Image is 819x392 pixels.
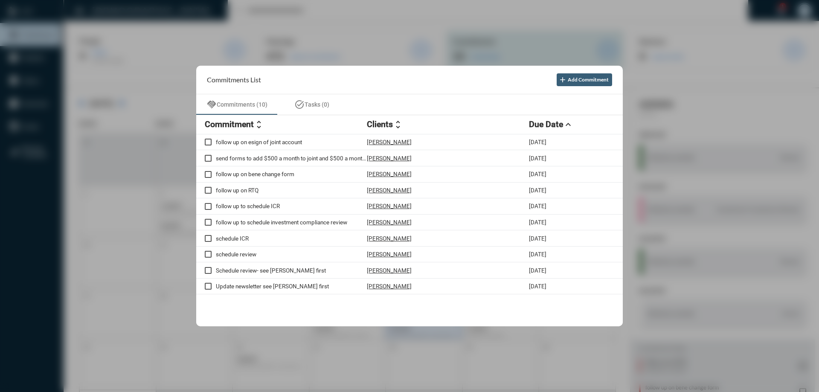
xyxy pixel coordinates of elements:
p: [DATE] [529,171,546,177]
p: [DATE] [529,139,546,145]
mat-icon: task_alt [294,99,305,110]
p: [PERSON_NAME] [367,155,412,162]
p: [DATE] [529,203,546,209]
mat-icon: handshake [206,99,217,110]
p: [DATE] [529,251,546,258]
p: follow up on bene change form [216,171,367,177]
p: Update newsletter see [PERSON_NAME] first [216,283,367,290]
h2: Due Date [529,119,563,129]
mat-icon: unfold_more [254,119,264,130]
span: Tasks (0) [305,101,329,108]
p: [PERSON_NAME] [367,235,412,242]
h2: Commitments List [207,75,261,84]
p: [PERSON_NAME] [367,187,412,194]
mat-icon: unfold_more [393,119,403,130]
p: follow up to schedule ICR [216,203,367,209]
p: schedule ICR [216,235,367,242]
p: [DATE] [529,219,546,226]
h2: Commitment [205,119,254,129]
p: schedule review [216,251,367,258]
p: [PERSON_NAME] [367,139,412,145]
p: [PERSON_NAME] [367,283,412,290]
p: [PERSON_NAME] [367,219,412,226]
p: follow up to schedule investment compliance review [216,219,367,226]
h2: Clients [367,119,393,129]
p: follow up on esign of joint account [216,139,367,145]
p: follow up on RTQ [216,187,367,194]
mat-icon: expand_less [563,119,573,130]
p: [DATE] [529,187,546,194]
p: [PERSON_NAME] [367,267,412,274]
button: Add Commitment [557,73,612,86]
p: [DATE] [529,155,546,162]
span: Commitments (10) [217,101,267,108]
p: [DATE] [529,235,546,242]
p: [DATE] [529,283,546,290]
p: [PERSON_NAME] [367,203,412,209]
mat-icon: add [558,75,567,84]
p: [PERSON_NAME] [367,171,412,177]
p: Schedule review- see [PERSON_NAME] first [216,267,367,274]
p: [PERSON_NAME] [367,251,412,258]
p: send forms to add $500 a month to joint and $500 a month to SEP employer cont. 2025 [216,155,367,162]
p: [DATE] [529,267,546,274]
